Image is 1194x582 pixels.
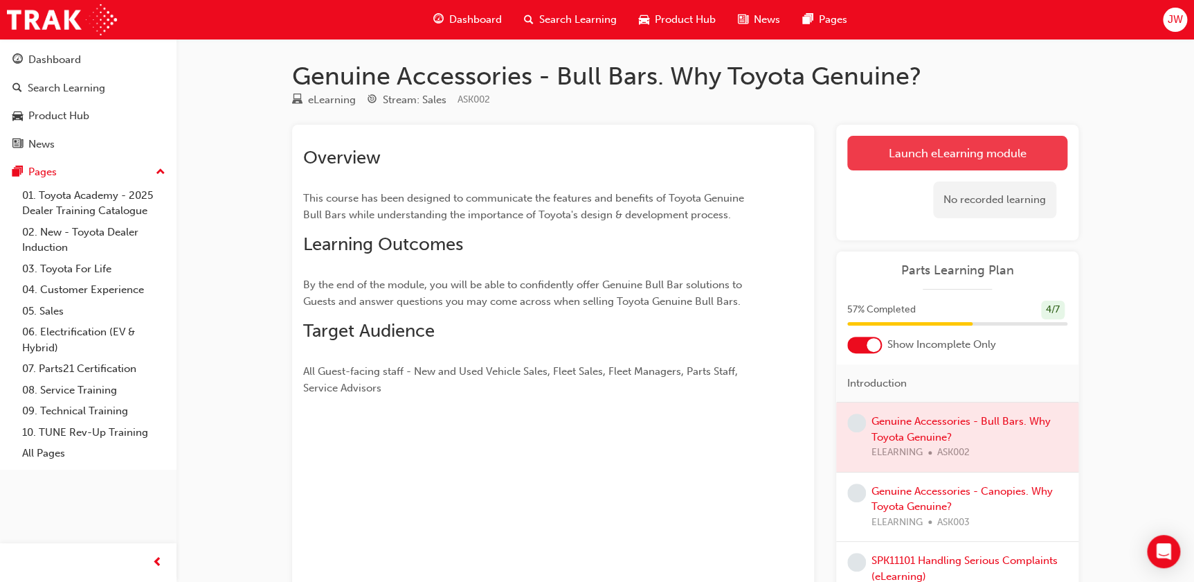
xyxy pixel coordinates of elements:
[887,337,996,353] span: Show Incomplete Only
[17,258,171,280] a: 03. Toyota For Life
[17,321,171,358] a: 06. Electrification (EV & Hybrid)
[6,132,171,157] a: News
[28,80,105,96] div: Search Learning
[292,61,1078,91] h1: Genuine Accessories - Bull Bars. Why Toyota Genuine?
[28,164,57,180] div: Pages
[303,233,463,255] span: Learning Outcomes
[12,139,23,151] span: news-icon
[152,554,163,572] span: prev-icon
[539,12,617,28] span: Search Learning
[847,263,1067,279] a: Parts Learning Plan
[754,12,780,28] span: News
[303,147,381,168] span: Overview
[308,92,356,108] div: eLearning
[727,6,791,34] a: news-iconNews
[847,553,866,572] span: learningRecordVerb_NONE-icon
[17,222,171,258] a: 02. New - Toyota Dealer Induction
[303,365,741,394] span: All Guest-facing staff - New and Used Vehicle Sales, Fleet Sales, Fleet Managers, Parts Staff, Se...
[28,108,89,124] div: Product Hub
[17,301,171,322] a: 05. Sales
[1163,8,1187,32] button: JW
[1147,535,1180,568] div: Open Intercom Messenger
[6,159,171,185] button: Pages
[17,358,171,380] a: 07. Parts21 Certification
[871,515,923,531] span: ELEARNING
[433,11,444,28] span: guage-icon
[367,94,377,107] span: target-icon
[847,302,916,318] span: 57 % Completed
[449,12,502,28] span: Dashboard
[937,515,970,531] span: ASK003
[628,6,727,34] a: car-iconProduct Hub
[847,136,1067,170] a: Launch eLearning module
[156,164,165,182] span: up-icon
[303,192,747,221] span: This course has been designed to communicate the features and benefits of Toyota Genuine Bull Bar...
[28,136,55,152] div: News
[367,91,446,109] div: Stream
[12,82,22,95] span: search-icon
[17,185,171,222] a: 01. Toyota Academy - 2025 Dealer Training Catalogue
[12,110,23,123] span: car-icon
[17,279,171,301] a: 04. Customer Experience
[292,91,356,109] div: Type
[458,94,490,105] span: Learning resource code
[524,11,534,28] span: search-icon
[6,103,171,129] a: Product Hub
[655,12,716,28] span: Product Hub
[383,92,446,108] div: Stream: Sales
[847,484,866,502] span: learningRecordVerb_NONE-icon
[6,44,171,159] button: DashboardSearch LearningProduct HubNews
[6,76,171,101] a: Search Learning
[1041,301,1065,319] div: 4 / 7
[738,11,748,28] span: news-icon
[1167,12,1182,28] span: JW
[791,6,858,34] a: pages-iconPages
[7,4,117,35] img: Trak
[818,12,847,28] span: Pages
[847,414,866,432] span: learningRecordVerb_NONE-icon
[292,94,302,107] span: learningResourceType_ELEARNING-icon
[17,400,171,422] a: 09. Technical Training
[12,54,23,67] span: guage-icon
[17,443,171,464] a: All Pages
[639,11,649,28] span: car-icon
[12,166,23,179] span: pages-icon
[17,422,171,443] a: 10. TUNE Rev-Up Training
[513,6,628,34] a: search-iconSearch Learning
[847,376,907,391] span: Introduction
[6,47,171,73] a: Dashboard
[17,380,171,401] a: 08. Service Training
[303,279,745,308] span: By the end of the module, you will be able to confidently offer Genuine Bull Bar solutions to Gue...
[802,11,813,28] span: pages-icon
[422,6,513,34] a: guage-iconDashboard
[28,52,81,68] div: Dashboard
[933,182,1056,218] div: No recorded learning
[871,485,1053,513] a: Genuine Accessories - Canopies. Why Toyota Genuine?
[303,320,435,342] span: Target Audience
